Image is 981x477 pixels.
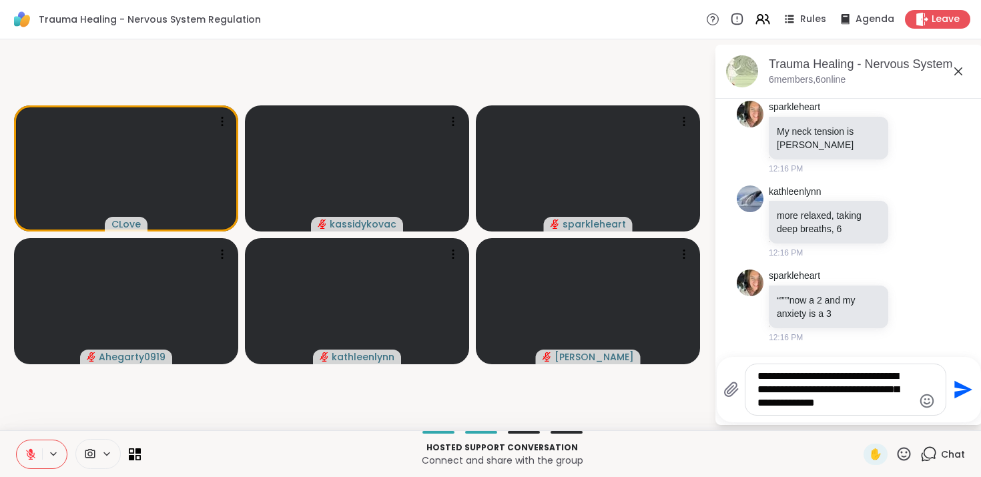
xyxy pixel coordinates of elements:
[318,219,327,229] span: audio-muted
[543,352,552,362] span: audio-muted
[769,56,972,73] div: Trauma Healing - Nervous System Regulation, [DATE]
[737,101,763,127] img: https://sharewell-space-live.sfo3.digitaloceanspaces.com/user-generated/fa069070-54f2-41ba-9dcd-5...
[737,185,763,212] img: https://sharewell-space-live.sfo3.digitaloceanspaces.com/user-generated/a83e0c5a-a5d7-4dfe-98a3-d...
[149,454,856,467] p: Connect and share with the group
[769,185,822,199] a: kathleenlynn
[99,350,166,364] span: Ahegarty0919
[149,442,856,454] p: Hosted support conversation
[777,209,880,235] p: more relaxed, taking deep breaths, 6
[856,13,894,26] span: Agenda
[769,163,803,175] span: 12:16 PM
[869,446,882,462] span: ✋
[769,101,820,114] a: sparkleheart
[563,217,626,231] span: sparkleheart
[551,219,560,229] span: audio-muted
[946,375,976,405] button: Send
[757,370,913,410] textarea: Type your message
[111,217,141,231] span: CLove
[330,217,396,231] span: kassidykovac
[737,270,763,296] img: https://sharewell-space-live.sfo3.digitaloceanspaces.com/user-generated/fa069070-54f2-41ba-9dcd-5...
[800,13,826,26] span: Rules
[919,393,935,409] button: Emoji picker
[87,352,96,362] span: audio-muted
[769,73,846,87] p: 6 members, 6 online
[726,55,758,87] img: Trauma Healing - Nervous System Regulation, Oct 07
[555,350,634,364] span: [PERSON_NAME]
[777,294,880,320] p: “”””now a 2 and my anxiety is a 3
[769,247,803,259] span: 12:16 PM
[932,13,960,26] span: Leave
[332,350,394,364] span: kathleenlynn
[777,125,880,151] p: My neck tension is [PERSON_NAME]
[11,8,33,31] img: ShareWell Logomark
[769,270,820,283] a: sparkleheart
[769,332,803,344] span: 12:16 PM
[941,448,965,461] span: Chat
[320,352,329,362] span: audio-muted
[39,13,261,26] span: Trauma Healing - Nervous System Regulation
